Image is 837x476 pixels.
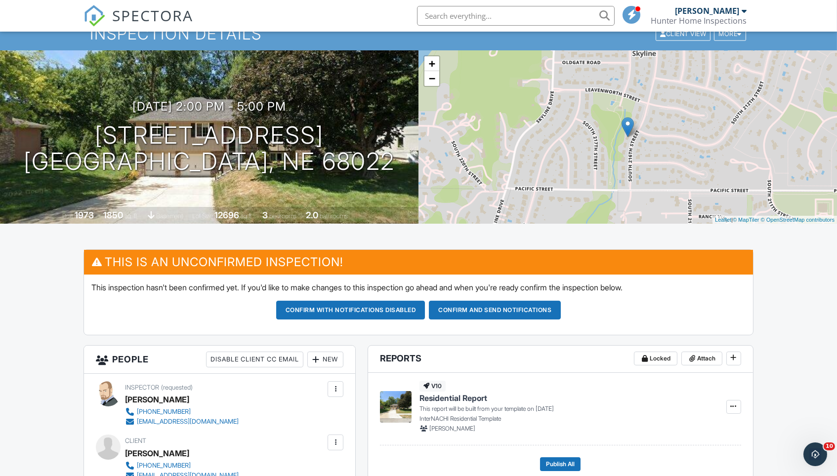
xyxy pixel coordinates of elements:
iframe: Intercom live chat [803,442,827,466]
div: [EMAIL_ADDRESS][DOMAIN_NAME] [137,418,239,426]
span: bedrooms [270,212,297,220]
button: Confirm and send notifications [429,301,561,319]
div: Disable Client CC Email [206,352,303,367]
div: Client View [656,27,711,40]
span: Built [63,212,74,220]
button: Confirm with notifications disabled [276,301,425,319]
span: sq.ft. [241,212,253,220]
a: Zoom out [424,71,439,86]
div: [PERSON_NAME] [125,446,189,461]
h3: This is an Unconfirmed Inspection! [84,250,753,274]
span: (requested) [161,384,193,391]
span: 10 [824,442,835,450]
a: [EMAIL_ADDRESS][DOMAIN_NAME] [125,417,239,427]
p: This inspection hasn't been confirmed yet. If you'd like to make changes to this inspection go ah... [91,282,745,293]
a: Leaflet [715,217,731,223]
div: [PHONE_NUMBER] [137,408,191,416]
a: Zoom in [424,56,439,71]
a: [PHONE_NUMBER] [125,407,239,417]
div: [PHONE_NUMBER] [137,462,191,470]
div: 1973 [75,210,94,220]
div: More [714,27,746,40]
span: bathrooms [320,212,348,220]
a: Client View [655,30,713,37]
a: © MapTiler [733,217,759,223]
input: Search everything... [417,6,615,26]
span: SPECTORA [112,5,193,26]
h1: Inspection Details [90,25,747,42]
span: Client [125,437,146,444]
h3: [DATE] 2:00 pm - 5:00 pm [132,100,286,113]
h1: [STREET_ADDRESS] [GEOGRAPHIC_DATA], NE 68022 [24,122,395,175]
span: Inspector [125,384,159,391]
a: [PHONE_NUMBER] [125,461,239,471]
div: 2.0 [306,210,319,220]
div: 12696 [215,210,240,220]
div: New [307,352,343,367]
h3: People [84,346,355,374]
span: basement [157,212,183,220]
a: SPECTORA [84,13,193,34]
span: Lot Size [193,212,213,220]
div: [PERSON_NAME] [125,392,189,407]
div: Hunter Home Inspections [651,16,747,26]
img: The Best Home Inspection Software - Spectora [84,5,105,27]
div: 3 [263,210,268,220]
div: [PERSON_NAME] [675,6,740,16]
div: | [712,216,837,224]
div: 1850 [104,210,124,220]
span: sq. ft. [125,212,139,220]
a: © OpenStreetMap contributors [761,217,835,223]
